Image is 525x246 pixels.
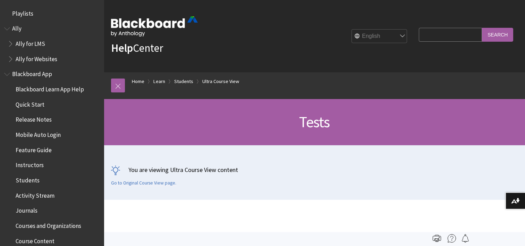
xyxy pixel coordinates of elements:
a: Learn [153,77,165,86]
a: Students [174,77,193,86]
a: Ultra Course View [202,77,239,86]
nav: Book outline for Playlists [4,8,100,19]
span: Mobile Auto Login [16,129,61,138]
span: Tips for taking a test [111,230,415,245]
span: Course Content [16,235,54,245]
p: You are viewing Ultra Course View content [111,165,518,174]
nav: Book outline for Anthology Ally Help [4,23,100,65]
span: Release Notes [16,114,52,123]
span: Students [16,174,40,184]
img: More help [448,234,456,243]
span: Blackboard App [12,68,52,78]
span: Tests [299,112,330,131]
span: Feature Guide [16,144,52,154]
img: Blackboard by Anthology [111,16,198,36]
span: Instructors [16,159,44,169]
span: Blackboard Learn App Help [16,83,84,93]
a: HelpCenter [111,41,163,55]
span: Courses and Organizations [16,220,81,229]
span: Journals [16,205,37,214]
span: Ally for Websites [16,53,57,63]
span: Playlists [12,8,33,17]
span: Ally [12,23,22,32]
img: Print [433,234,441,243]
a: Home [132,77,144,86]
strong: Help [111,41,133,55]
img: Follow this page [461,234,469,243]
span: Quick Start [16,99,44,108]
span: Activity Stream [16,190,54,199]
select: Site Language Selector [352,30,407,43]
a: Go to Original Course View page. [111,180,176,186]
span: Ally for LMS [16,38,45,47]
input: Search [482,28,513,41]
